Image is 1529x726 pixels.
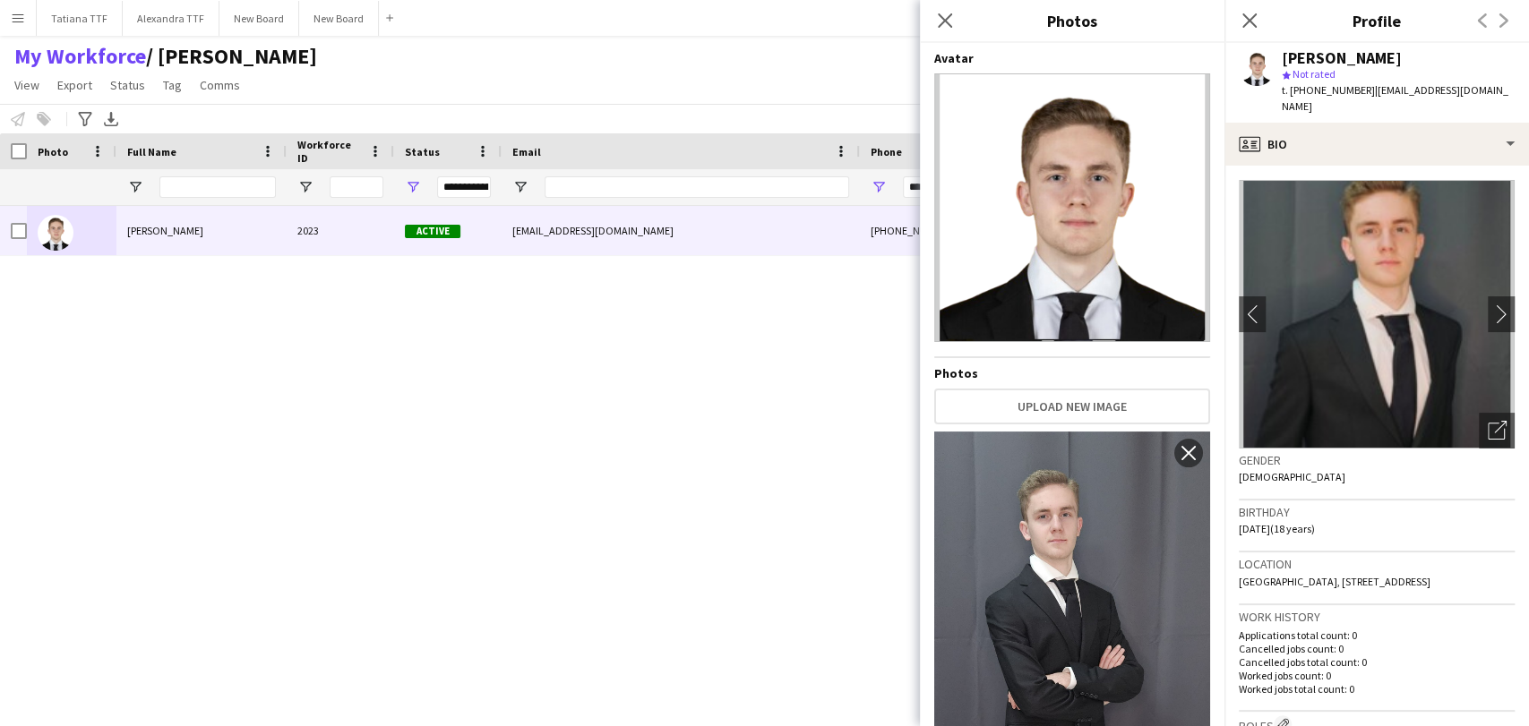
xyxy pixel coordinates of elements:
[14,77,39,93] span: View
[871,179,887,195] button: Open Filter Menu
[127,224,203,237] span: [PERSON_NAME]
[934,365,1210,381] h4: Photos
[299,1,379,36] button: New Board
[934,73,1210,342] img: Crew avatar
[50,73,99,97] a: Export
[110,77,145,93] span: Status
[405,225,460,238] span: Active
[1293,67,1336,81] span: Not rated
[1239,180,1515,448] img: Crew avatar or photo
[123,1,219,36] button: Alexandra TTF
[1239,682,1515,696] p: Worked jobs total count: 0
[1239,504,1515,520] h3: Birthday
[163,77,182,93] span: Tag
[156,73,189,97] a: Tag
[934,50,1210,66] h4: Avatar
[1282,50,1402,66] div: [PERSON_NAME]
[1239,575,1430,588] span: [GEOGRAPHIC_DATA], [STREET_ADDRESS]
[934,389,1210,424] button: Upload new image
[100,108,122,130] app-action-btn: Export XLSX
[146,43,317,70] span: TATIANA
[200,77,240,93] span: Comms
[1239,609,1515,625] h3: Work history
[903,176,1078,198] input: Phone Filter Input
[297,179,314,195] button: Open Filter Menu
[502,206,860,255] div: [EMAIL_ADDRESS][DOMAIN_NAME]
[1239,628,1515,642] p: Applications total count: 0
[1239,470,1345,483] span: [DEMOGRAPHIC_DATA]
[1239,452,1515,468] h3: Gender
[920,9,1224,32] h3: Photos
[159,176,276,198] input: Full Name Filter Input
[38,145,68,158] span: Photo
[127,179,143,195] button: Open Filter Menu
[860,206,1089,255] div: [PHONE_NUMBER]
[1224,123,1529,166] div: Bio
[1282,83,1375,97] span: t. [PHONE_NUMBER]
[512,145,541,158] span: Email
[38,215,73,251] img: Nicolai Ucraintev
[127,145,176,158] span: Full Name
[1239,655,1515,669] p: Cancelled jobs total count: 0
[287,206,394,255] div: 2023
[37,1,123,36] button: Tatiana TTF
[103,73,152,97] a: Status
[545,176,849,198] input: Email Filter Input
[330,176,383,198] input: Workforce ID Filter Input
[74,108,96,130] app-action-btn: Advanced filters
[1239,556,1515,572] h3: Location
[871,145,902,158] span: Phone
[1479,413,1515,448] div: Open photos pop-in
[1239,522,1315,535] span: [DATE] (18 years)
[14,43,146,70] a: My Workforce
[7,73,47,97] a: View
[405,179,421,195] button: Open Filter Menu
[297,138,362,165] span: Workforce ID
[512,179,528,195] button: Open Filter Menu
[193,73,247,97] a: Comms
[405,145,440,158] span: Status
[219,1,299,36] button: New Board
[1239,642,1515,655] p: Cancelled jobs count: 0
[1224,9,1529,32] h3: Profile
[1239,669,1515,682] p: Worked jobs count: 0
[57,77,92,93] span: Export
[1282,83,1508,113] span: | [EMAIL_ADDRESS][DOMAIN_NAME]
